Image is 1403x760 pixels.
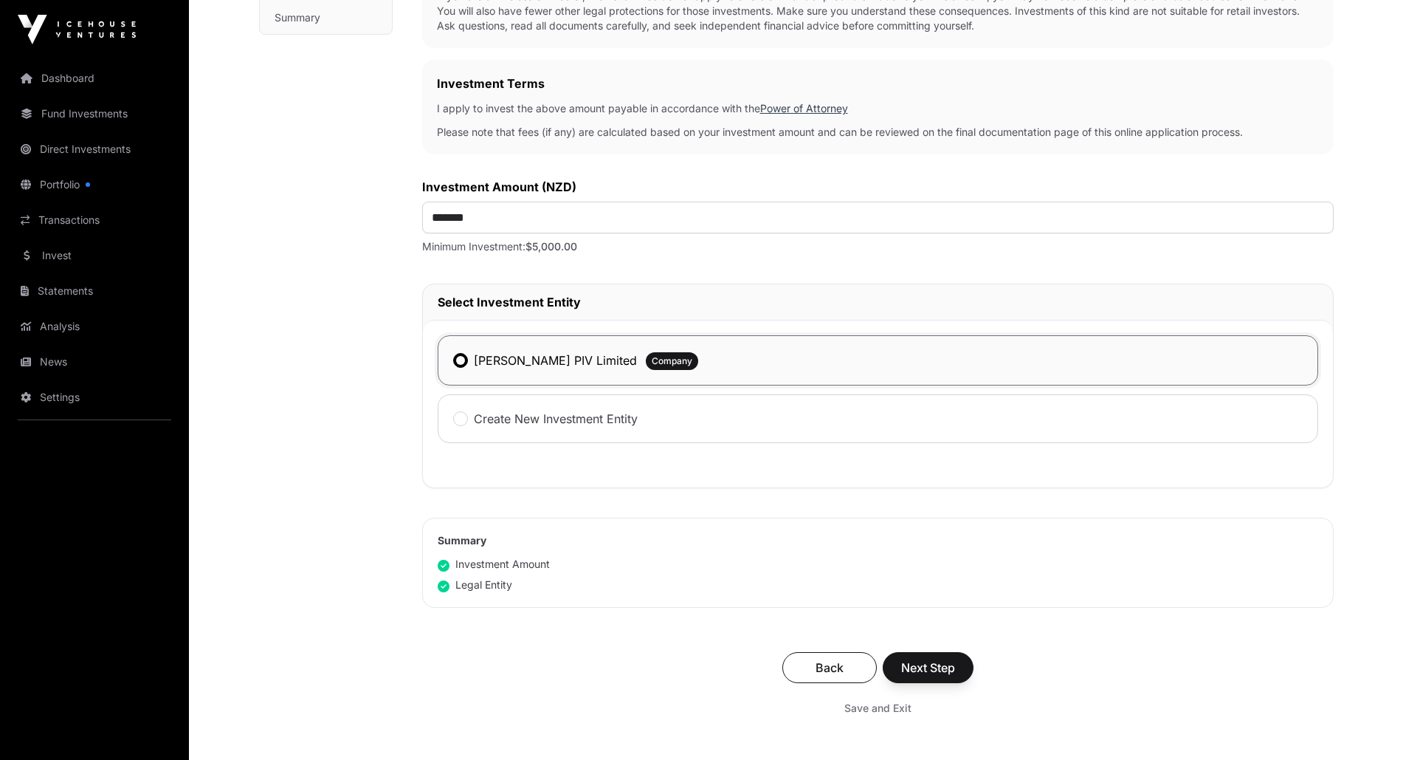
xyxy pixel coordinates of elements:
h2: Select Investment Entity [438,293,1318,311]
p: Please note that fees (if any) are calculated based on your investment amount and can be reviewed... [437,125,1319,140]
h2: Investment Terms [437,75,1319,92]
p: Minimum Investment: [422,239,1334,254]
p: I apply to invest the above amount payable in accordance with the [437,101,1319,116]
a: Statements [12,275,177,307]
label: Create New Investment Entity [474,410,638,428]
a: Dashboard [12,62,177,95]
img: Icehouse Ventures Logo [18,15,136,44]
label: Investment Amount (NZD) [422,178,1334,196]
button: Save and Exit [827,695,929,722]
span: Back [801,659,858,677]
label: [PERSON_NAME] PIV Limited [474,352,637,369]
span: Save and Exit [844,701,911,716]
a: Portfolio [12,168,177,201]
a: Invest [12,239,177,272]
span: Company [652,355,692,367]
a: Fund Investments [12,97,177,130]
a: Power of Attorney [760,102,848,114]
button: Back [782,652,877,683]
div: Investment Amount [438,557,550,572]
span: Next Step [901,659,955,677]
a: Analysis [12,310,177,343]
a: Settings [12,381,177,414]
h2: Summary [438,533,1318,548]
span: $5,000.00 [525,240,577,253]
a: Direct Investments [12,133,177,165]
div: Legal Entity [438,578,512,592]
button: Next Step [883,652,973,683]
a: News [12,346,177,378]
iframe: Chat Widget [1329,689,1403,760]
a: Transactions [12,204,177,236]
